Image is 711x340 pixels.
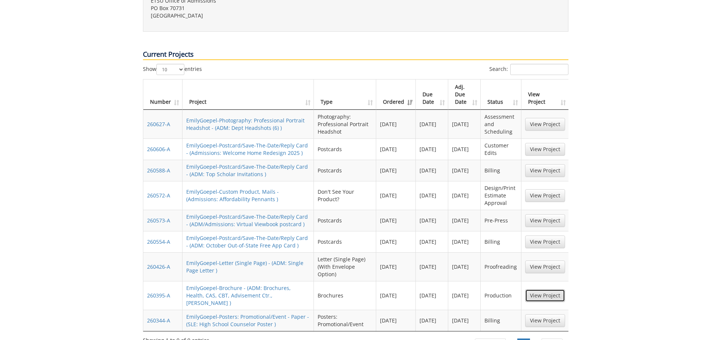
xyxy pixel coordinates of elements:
td: [DATE] [448,210,481,231]
a: View Project [525,261,565,273]
td: [DATE] [448,252,481,281]
td: Design/Print Estimate Approval [481,181,521,210]
td: [DATE] [448,181,481,210]
a: 260344-A [147,317,170,324]
a: EmilyGoepel-Posters: Promotional/Event - Paper - (SLE: High School Counselor Poster ) [186,313,309,328]
a: EmilyGoepel-Postcard/Save-The-Date/Reply Card - (Admissions: Welcome Home Redesign 2025 ) [186,142,308,156]
th: Ordered: activate to sort column ascending [376,79,416,110]
td: Pre-Press [481,210,521,231]
td: [DATE] [448,231,481,252]
a: 260588-A [147,167,170,174]
td: [DATE] [448,310,481,331]
a: EmilyGoepel-Postcard/Save-The-Date/Reply Card - (ADM: October Out-of-State Free App Card ) [186,234,308,249]
td: Posters: Promotional/Event [314,310,376,331]
td: Production [481,281,521,310]
td: Postcards [314,210,376,231]
a: 260554-A [147,238,170,245]
td: Photography: Professional Portrait Headshot [314,110,376,138]
th: Number: activate to sort column ascending [143,79,183,110]
a: 260627-A [147,121,170,128]
td: Assessment and Scheduling [481,110,521,138]
td: Letter (Single Page) (With Envelope Option) [314,252,376,281]
td: [DATE] [376,138,416,160]
th: Project: activate to sort column ascending [183,79,314,110]
td: [DATE] [376,281,416,310]
td: Postcards [314,231,376,252]
td: [DATE] [448,110,481,138]
a: EmilyGoepel-Postcard/Save-The-Date/Reply Card - (ADM: Top Scholar Invitations ) [186,163,308,178]
a: 260573-A [147,217,170,224]
td: [DATE] [448,281,481,310]
td: Brochures [314,281,376,310]
td: [DATE] [416,310,448,331]
a: EmilyGoepel-Photography: Professional Portrait Headshot - (ADM: Dept Headshots (6) ) [186,117,305,131]
th: Status: activate to sort column ascending [481,79,521,110]
a: 260426-A [147,263,170,270]
td: [DATE] [376,231,416,252]
td: Billing [481,231,521,252]
td: Customer Edits [481,138,521,160]
label: Search: [489,64,568,75]
td: Postcards [314,160,376,181]
td: [DATE] [416,231,448,252]
a: EmilyGoepel-Brochure - (ADM: Brochures, Health, CAS, CBT, Advisement Ctr., [PERSON_NAME] ) [186,284,291,306]
td: Billing [481,160,521,181]
td: Postcards [314,138,376,160]
td: [DATE] [376,310,416,331]
p: [GEOGRAPHIC_DATA] [151,12,350,19]
td: Proofreading [481,252,521,281]
a: View Project [525,164,565,177]
p: Current Projects [143,50,568,60]
td: [DATE] [448,160,481,181]
a: View Project [525,214,565,227]
td: Billing [481,310,521,331]
a: 260606-A [147,146,170,153]
th: View Project: activate to sort column ascending [521,79,569,110]
td: [DATE] [416,138,448,160]
a: 260395-A [147,292,170,299]
a: View Project [525,289,565,302]
td: [DATE] [376,252,416,281]
td: [DATE] [376,110,416,138]
a: View Project [525,143,565,156]
td: [DATE] [376,181,416,210]
th: Type: activate to sort column ascending [314,79,376,110]
a: View Project [525,118,565,131]
td: [DATE] [376,210,416,231]
td: [DATE] [416,252,448,281]
th: Due Date: activate to sort column ascending [416,79,448,110]
a: EmilyGoepel-Letter (Single Page) - (ADM: Single Page Letter ) [186,259,303,274]
td: [DATE] [416,160,448,181]
a: View Project [525,314,565,327]
td: [DATE] [448,138,481,160]
a: 260572-A [147,192,170,199]
td: [DATE] [416,281,448,310]
input: Search: [510,64,568,75]
label: Show entries [143,64,202,75]
th: Adj. Due Date: activate to sort column ascending [448,79,481,110]
td: [DATE] [376,160,416,181]
td: Don't See Your Product? [314,181,376,210]
p: PO Box 70731 [151,4,350,12]
select: Showentries [156,64,184,75]
a: EmilyGoepel-Custom Product, Mails - (Admissions: Affordability Pennants ) [186,188,279,203]
a: EmilyGoepel-Postcard/Save-The-Date/Reply Card - (ADM/Admissions: Virtual Viewbook postcard ) [186,213,308,228]
td: [DATE] [416,110,448,138]
td: [DATE] [416,210,448,231]
a: View Project [525,235,565,248]
a: View Project [525,189,565,202]
td: [DATE] [416,181,448,210]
